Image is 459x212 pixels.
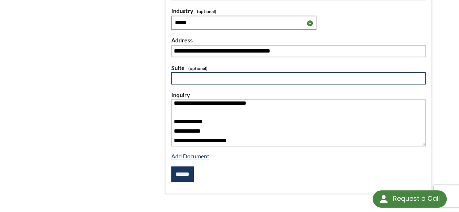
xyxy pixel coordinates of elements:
[171,6,426,16] label: Industry
[378,193,389,205] img: round button
[171,153,209,159] a: Add Document
[171,90,426,100] label: Inquiry
[393,190,439,207] div: Request a Call
[171,63,426,72] label: Suite
[171,36,426,45] label: Address
[373,190,447,208] div: Request a Call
